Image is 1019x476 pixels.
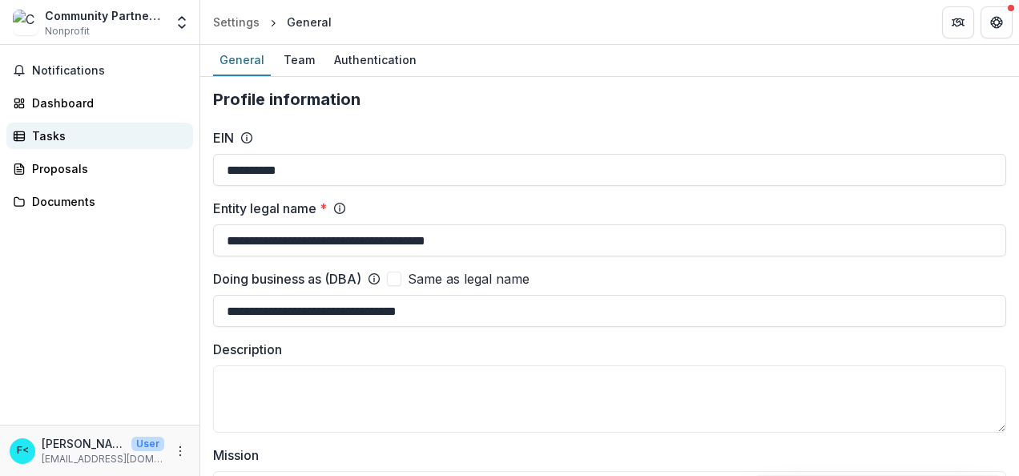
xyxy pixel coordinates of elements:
button: Get Help [981,6,1013,38]
img: Community Partnership Of The Ozarks, Inc. [13,10,38,35]
a: Proposals [6,155,193,182]
span: Nonprofit [45,24,90,38]
a: Documents [6,188,193,215]
a: General [213,45,271,76]
div: Documents [32,193,180,210]
div: Settings [213,14,260,30]
button: Notifications [6,58,193,83]
label: Mission [213,446,997,465]
div: General [213,48,271,71]
a: Team [277,45,321,76]
span: Notifications [32,64,187,78]
a: Authentication [328,45,423,76]
button: More [171,442,190,461]
div: Dashboard [32,95,180,111]
label: Entity legal name [213,199,327,218]
h2: Profile information [213,90,1006,109]
p: [EMAIL_ADDRESS][DOMAIN_NAME] [42,452,164,466]
div: General [287,14,332,30]
div: Tasks [32,127,180,144]
button: Partners [942,6,974,38]
div: Francine Pratt <fpratt@cpozarks.org> [17,446,29,456]
a: Tasks [6,123,193,149]
span: Same as legal name [408,269,530,288]
div: Community Partnership Of The Ozarks, Inc. [45,7,164,24]
a: Settings [207,10,266,34]
a: Dashboard [6,90,193,116]
div: Authentication [328,48,423,71]
label: Doing business as (DBA) [213,269,361,288]
label: EIN [213,128,234,147]
p: User [131,437,164,451]
p: [PERSON_NAME] <[EMAIL_ADDRESS][DOMAIN_NAME]> [42,435,125,452]
nav: breadcrumb [207,10,338,34]
div: Team [277,48,321,71]
button: Open entity switcher [171,6,193,38]
label: Description [213,340,997,359]
div: Proposals [32,160,180,177]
